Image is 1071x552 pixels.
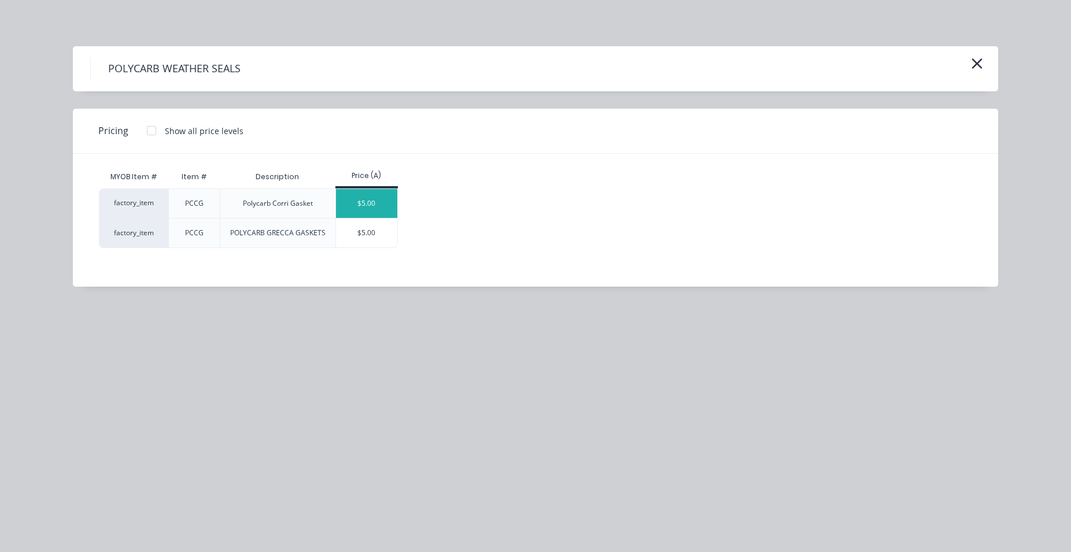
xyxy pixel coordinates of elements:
[185,198,204,209] div: PCCG
[172,162,216,191] div: Item #
[246,162,308,191] div: Description
[335,171,398,181] div: Price (A)
[165,125,243,137] div: Show all price levels
[336,189,398,218] div: $5.00
[243,198,313,209] div: Polycarb Corri Gasket
[99,165,168,188] div: MYOB Item #
[90,58,258,80] h4: POLYCARB WEATHER SEALS
[185,228,204,238] div: PCCG
[98,124,128,138] span: Pricing
[336,218,398,247] div: $5.00
[99,188,168,218] div: factory_item
[99,218,168,248] div: factory_item
[230,228,326,238] div: POLYCARB GRECCA GASKETS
